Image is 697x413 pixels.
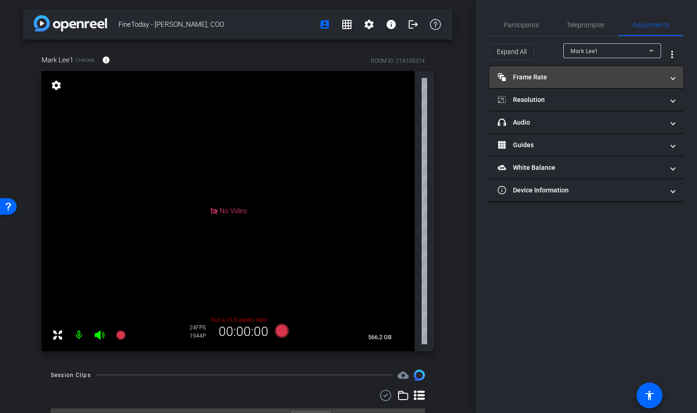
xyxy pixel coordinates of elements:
mat-icon: info [386,19,397,30]
button: Expand All [489,43,534,60]
mat-icon: accessibility [644,390,655,401]
p: Not a 16:9 aspect ratio [190,316,289,324]
mat-expansion-panel-header: Resolution [489,89,683,111]
mat-panel-title: Audio [498,118,664,127]
span: Destinations for your clips [398,370,409,381]
mat-icon: settings [363,19,375,30]
div: 1944P [190,332,213,340]
button: More Options for Adjustments Panel [661,43,683,66]
mat-icon: logout [408,19,419,30]
mat-panel-title: White Balance [498,163,664,173]
mat-expansion-panel-header: White Balance [489,156,683,179]
mat-icon: settings [50,80,63,91]
span: Chrome [76,57,95,64]
div: Session Clips [51,371,91,380]
mat-icon: account_box [319,19,330,30]
mat-expansion-panel-header: Frame Rate [489,66,683,88]
mat-panel-title: Device Information [498,186,664,195]
mat-panel-title: Guides [498,140,664,150]
span: Participants [504,22,539,28]
mat-expansion-panel-header: Device Information [489,179,683,201]
span: 566.2 GB [365,332,395,343]
mat-panel-title: Resolution [498,95,664,105]
div: 24 [190,324,213,331]
mat-expansion-panel-header: Audio [489,111,683,133]
span: FPS [196,324,206,331]
span: No Video [220,207,247,215]
img: Session clips [414,370,425,381]
span: FineToday - [PERSON_NAME], COO [119,15,314,34]
mat-icon: more_vert [667,49,678,60]
mat-icon: cloud_upload [398,370,409,381]
mat-icon: info [102,56,110,64]
span: Adjustments [633,22,669,28]
mat-icon: grid_on [341,19,352,30]
mat-expansion-panel-header: Guides [489,134,683,156]
span: Mark Lee1 [42,55,73,65]
span: Expand All [497,43,527,60]
span: Teleprompter [567,22,605,28]
span: Mark Lee1 [571,48,598,54]
img: app-logo [34,15,107,31]
mat-panel-title: Frame Rate [498,72,664,82]
div: ROOM ID: 214108374 [371,57,425,65]
div: 00:00:00 [213,324,274,340]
